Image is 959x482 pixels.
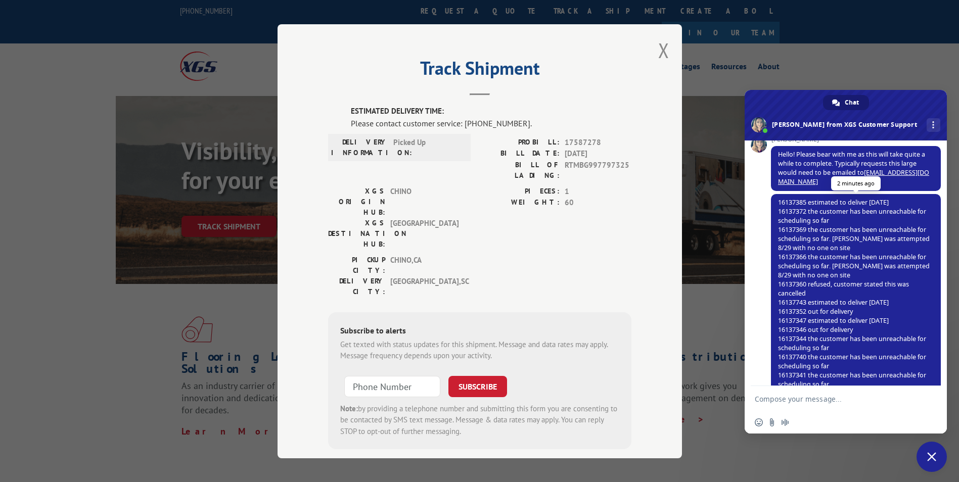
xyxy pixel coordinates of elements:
label: DELIVERY CITY: [328,275,385,297]
span: CHINO [390,185,459,217]
label: XGS ORIGIN HUB: [328,185,385,217]
div: Please contact customer service: [PHONE_NUMBER]. [351,117,631,129]
span: CHINO , CA [390,254,459,275]
span: Send a file [768,418,776,426]
span: Insert an emoji [755,418,763,426]
button: SUBSCRIBE [448,375,507,397]
h2: Track Shipment [328,61,631,80]
span: Audio message [781,418,789,426]
span: [DATE] [565,148,631,160]
strong: Note: [340,403,358,413]
label: BILL DATE: [480,148,560,160]
a: [EMAIL_ADDRESS][DOMAIN_NAME] [778,168,929,186]
input: Phone Number [344,375,440,397]
div: Get texted with status updates for this shipment. Message and data rates may apply. Message frequ... [340,339,619,361]
label: PIECES: [480,185,560,197]
span: 16137385 estimated to deliver [DATE] 16137372 the customer has been unreachable for scheduling so... [778,198,930,407]
span: [GEOGRAPHIC_DATA] , SC [390,275,459,297]
label: WEIGHT: [480,197,560,209]
label: XGS DESTINATION HUB: [328,217,385,249]
label: PROBILL: [480,136,560,148]
span: Picked Up [393,136,462,158]
div: by providing a telephone number and submitting this form you are consenting to be contacted by SM... [340,403,619,437]
span: [GEOGRAPHIC_DATA] [390,217,459,249]
a: Close chat [917,442,947,472]
span: 60 [565,197,631,209]
label: BILL OF LADING: [480,159,560,180]
span: RTMBG997797325 [565,159,631,180]
label: PICKUP CITY: [328,254,385,275]
a: Chat [823,95,869,110]
span: Chat [845,95,859,110]
span: 1 [565,185,631,197]
textarea: Compose your message... [755,386,917,411]
div: Subscribe to alerts [340,324,619,339]
label: DELIVERY INFORMATION: [331,136,388,158]
span: Hello! Please bear with me as this will take quite a while to complete. Typically requests this l... [778,150,929,186]
button: Close modal [658,37,669,64]
label: ESTIMATED DELIVERY TIME: [351,106,631,117]
span: 17587278 [565,136,631,148]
